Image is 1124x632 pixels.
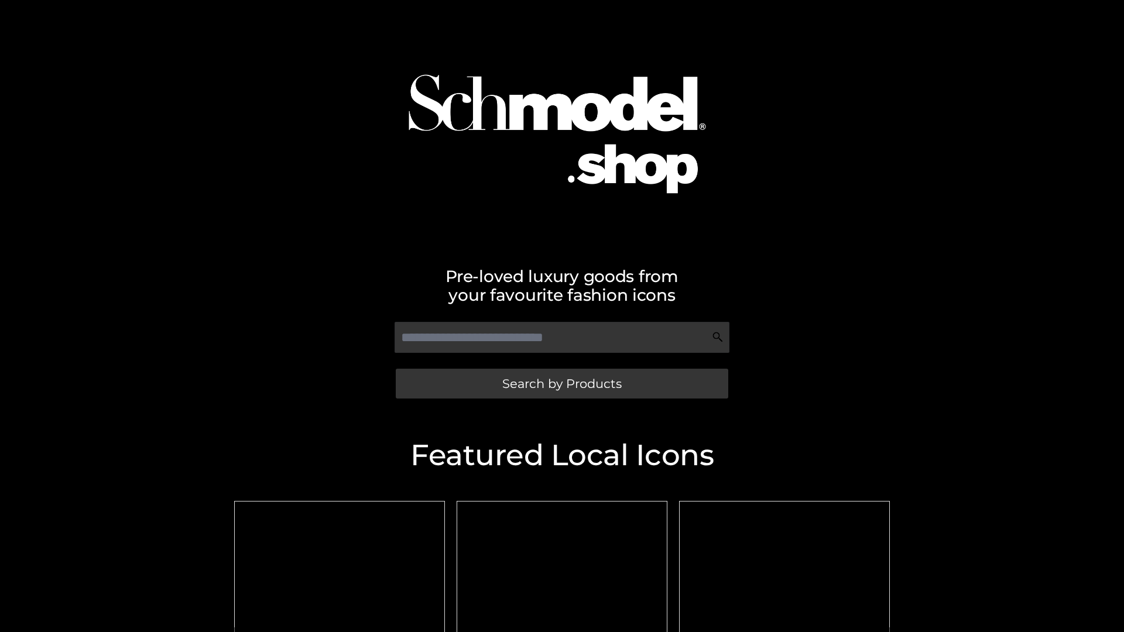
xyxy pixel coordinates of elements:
h2: Pre-loved luxury goods from your favourite fashion icons [228,267,896,304]
img: Search Icon [712,331,724,343]
a: Search by Products [396,369,728,399]
h2: Featured Local Icons​ [228,441,896,470]
span: Search by Products [502,377,622,390]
